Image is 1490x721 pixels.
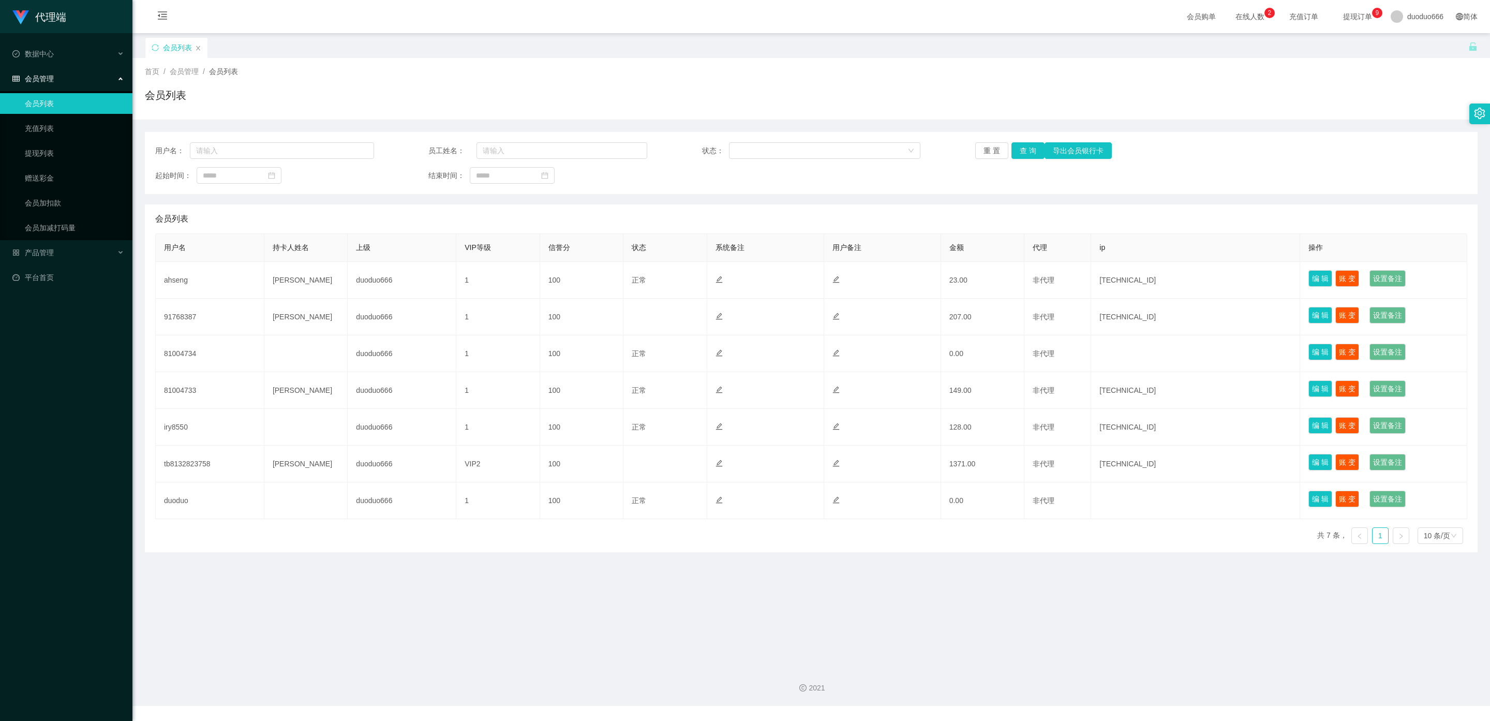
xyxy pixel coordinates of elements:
button: 重 置 [975,142,1008,159]
button: 编 辑 [1308,454,1332,470]
td: 128.00 [941,409,1024,446]
i: 图标: right [1398,533,1404,539]
span: 用户名 [164,243,186,252]
h1: 会员列表 [145,87,186,103]
span: 用户备注 [832,243,861,252]
td: 100 [540,262,623,299]
i: 图标: edit [832,423,840,430]
span: 系统备注 [716,243,744,252]
button: 设置备注 [1369,454,1406,470]
td: 149.00 [941,372,1024,409]
li: 上一页 [1351,527,1368,544]
td: 1 [456,409,540,446]
span: 操作 [1308,243,1323,252]
button: 编 辑 [1308,307,1332,323]
td: 1371.00 [941,446,1024,482]
i: 图标: edit [832,349,840,357]
button: 编 辑 [1308,270,1332,287]
span: 非代理 [1033,276,1054,284]
p: 9 [1376,8,1379,18]
p: 2 [1268,8,1272,18]
button: 账 变 [1335,417,1359,434]
td: [TECHNICAL_ID] [1091,372,1300,409]
td: duoduo666 [348,446,456,482]
button: 账 变 [1335,344,1359,360]
a: 会员加减打码量 [25,217,124,238]
button: 设置备注 [1369,491,1406,507]
td: [PERSON_NAME] [264,262,348,299]
span: 充值订单 [1284,13,1323,20]
button: 账 变 [1335,270,1359,287]
i: 图标: calendar [268,172,275,179]
span: 结束时间： [428,170,470,181]
button: 查 询 [1011,142,1045,159]
td: 1 [456,299,540,335]
span: VIP等级 [465,243,491,252]
span: 正常 [632,496,646,505]
span: 会员列表 [155,213,188,225]
td: duoduo666 [348,262,456,299]
span: 会员列表 [209,67,238,76]
span: 提现订单 [1338,13,1377,20]
span: 正常 [632,423,646,431]
span: 信誉分 [548,243,570,252]
button: 设置备注 [1369,380,1406,397]
td: [PERSON_NAME] [264,372,348,409]
td: [PERSON_NAME] [264,299,348,335]
button: 设置备注 [1369,307,1406,323]
button: 编 辑 [1308,491,1332,507]
i: 图标: unlock [1468,42,1478,51]
div: 10 条/页 [1424,528,1450,543]
td: 81004734 [156,335,264,372]
span: 起始时间： [155,170,197,181]
i: 图标: calendar [541,172,548,179]
a: 赠送彩金 [25,168,124,188]
td: 1 [456,482,540,519]
td: 100 [540,482,623,519]
span: 数据中心 [12,50,54,58]
i: 图标: menu-fold [145,1,180,34]
td: 23.00 [941,262,1024,299]
span: 非代理 [1033,313,1054,321]
i: 图标: edit [832,313,840,320]
td: 100 [540,446,623,482]
i: 图标: check-circle-o [12,50,20,57]
button: 账 变 [1335,454,1359,470]
span: 会员管理 [170,67,199,76]
td: [PERSON_NAME] [264,446,348,482]
td: 91768387 [156,299,264,335]
li: 共 7 条， [1317,527,1347,544]
button: 编 辑 [1308,344,1332,360]
i: 图标: edit [716,496,723,504]
td: 1 [456,372,540,409]
i: 图标: edit [716,276,723,283]
div: 会员列表 [163,38,192,57]
td: [TECHNICAL_ID] [1091,446,1300,482]
button: 导出会员银行卡 [1045,142,1112,159]
td: 1 [456,262,540,299]
a: 图标: dashboard平台首页 [12,267,124,288]
td: 0.00 [941,335,1024,372]
i: 图标: edit [832,276,840,283]
td: duoduo666 [348,299,456,335]
td: 81004733 [156,372,264,409]
td: [TECHNICAL_ID] [1091,299,1300,335]
i: 图标: edit [716,313,723,320]
span: 状态 [632,243,646,252]
span: 首页 [145,67,159,76]
i: 图标: edit [832,496,840,504]
td: tb8132823758 [156,446,264,482]
i: 图标: copyright [799,684,807,691]
span: / [203,67,205,76]
a: 1 [1373,528,1388,543]
a: 会员加扣款 [25,193,124,213]
td: 100 [540,409,623,446]
i: 图标: sync [152,44,159,51]
td: 100 [540,335,623,372]
li: 1 [1372,527,1389,544]
td: [TECHNICAL_ID] [1091,409,1300,446]
sup: 9 [1372,8,1382,18]
span: 非代理 [1033,349,1054,358]
td: duoduo666 [348,482,456,519]
span: 非代理 [1033,496,1054,505]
